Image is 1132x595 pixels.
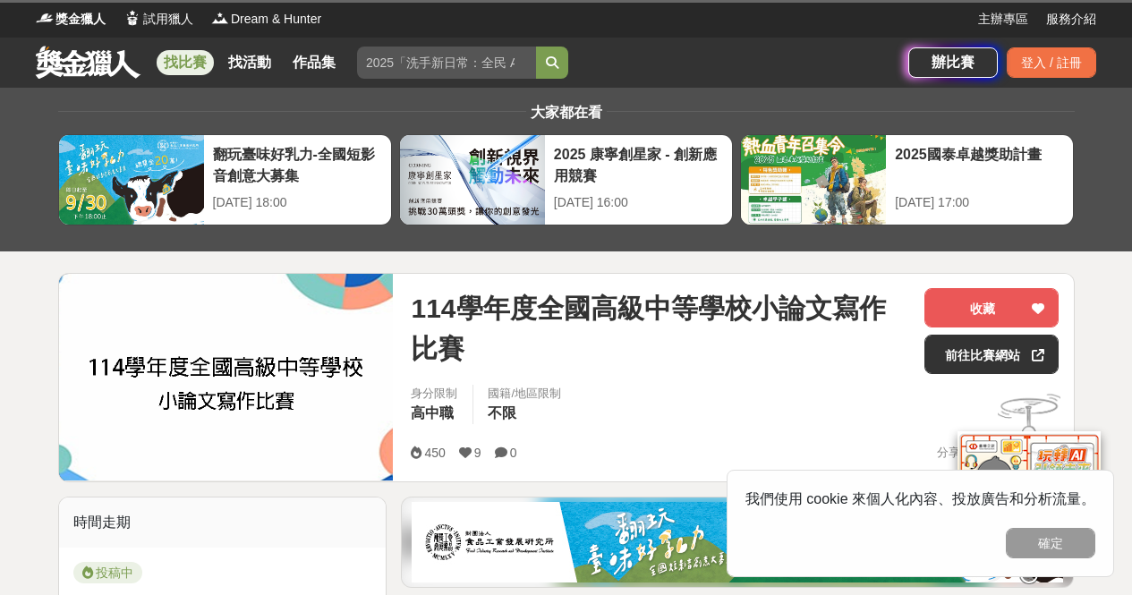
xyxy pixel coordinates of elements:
a: 辦比賽 [908,47,998,78]
div: 時間走期 [59,497,387,548]
img: Cover Image [59,274,394,480]
img: Logo [123,9,141,27]
a: Logo獎金獵人 [36,10,106,29]
span: 試用獵人 [143,10,193,29]
a: 服務介紹 [1046,10,1096,29]
a: 2025國泰卓越獎助計畫[DATE] 17:00 [740,134,1074,225]
div: 身分限制 [411,385,458,403]
img: Logo [36,9,54,27]
div: 國籍/地區限制 [488,385,561,403]
a: 翻玩臺味好乳力-全國短影音創意大募集[DATE] 18:00 [58,134,392,225]
span: 114學年度全國高級中等學校小論文寫作比賽 [411,288,910,369]
a: 前往比賽網站 [924,335,1059,374]
a: 找比賽 [157,50,214,75]
input: 2025「洗手新日常：全民 ALL IN」洗手歌全台徵選 [357,47,536,79]
span: 我們使用 cookie 來個人化內容、投放廣告和分析流量。 [745,491,1095,506]
span: 高中職 [411,405,454,421]
span: Dream & Hunter [231,10,321,29]
div: [DATE] 18:00 [213,193,382,212]
img: d2146d9a-e6f6-4337-9592-8cefde37ba6b.png [958,429,1101,548]
div: [DATE] 17:00 [895,193,1064,212]
div: 2025國泰卓越獎助計畫 [895,144,1064,184]
div: 登入 / 註冊 [1007,47,1096,78]
img: Logo [211,9,229,27]
a: 主辦專區 [978,10,1028,29]
span: 0 [510,446,517,460]
a: 2025 康寧創星家 - 創新應用競賽[DATE] 16:00 [399,134,733,225]
button: 確定 [1006,528,1095,558]
a: Logo試用獵人 [123,10,193,29]
button: 收藏 [924,288,1059,327]
span: 9 [474,446,481,460]
span: 大家都在看 [526,105,607,120]
a: 作品集 [285,50,343,75]
span: 投稿中 [73,562,142,583]
a: LogoDream & Hunter [211,10,321,29]
div: 翻玩臺味好乳力-全國短影音創意大募集 [213,144,382,184]
img: 1c81a89c-c1b3-4fd6-9c6e-7d29d79abef5.jpg [412,502,1063,582]
span: 獎金獵人 [55,10,106,29]
div: [DATE] 16:00 [554,193,723,212]
span: 450 [424,446,445,460]
span: 分享至 [937,439,972,466]
a: 找活動 [221,50,278,75]
div: 2025 康寧創星家 - 創新應用競賽 [554,144,723,184]
span: 不限 [488,405,516,421]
